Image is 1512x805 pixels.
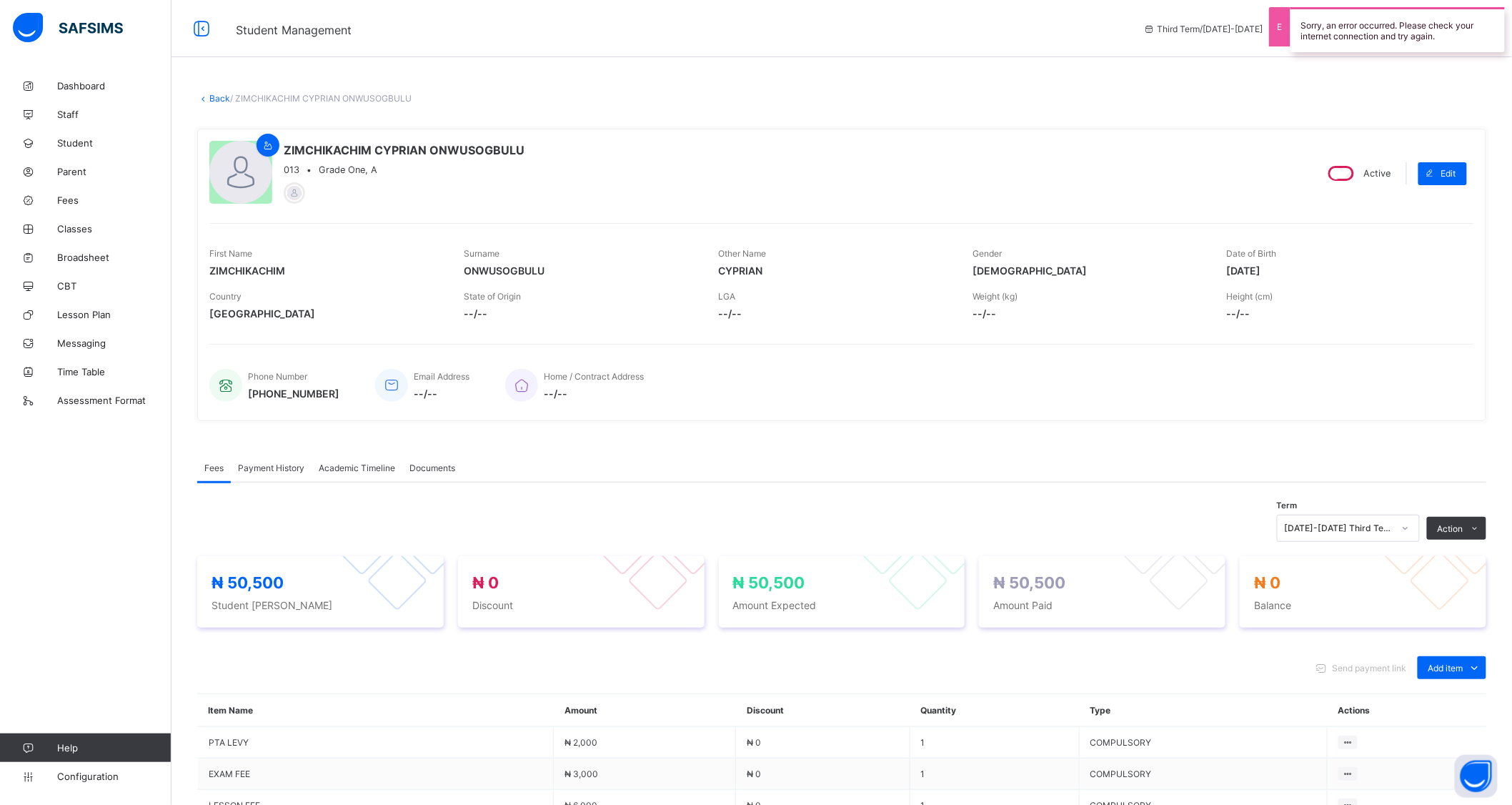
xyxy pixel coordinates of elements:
[209,291,242,302] span: Country
[57,194,171,206] span: Fees
[284,143,524,157] span: ZIMCHIKACHIM CYPRIAN ONWUSOGBULU
[1227,291,1273,302] span: Height (cm)
[57,109,171,120] span: Staff
[1227,307,1460,320] span: --/--
[747,769,761,779] span: ₦ 0
[973,307,1205,320] span: --/--
[209,737,542,748] span: PTA LEVY
[1079,694,1327,727] th: Type
[57,395,171,406] span: Assessment Format
[718,307,951,320] span: --/--
[733,573,805,592] span: ₦ 50,500
[209,307,442,320] span: [GEOGRAPHIC_DATA]
[284,164,299,175] span: 013
[464,291,521,302] span: State of Origin
[464,265,697,277] span: ONWUSOGBULU
[212,573,284,592] span: ₦ 50,500
[57,252,171,263] span: Broadsheet
[1333,663,1407,673] span: Send payment link
[973,248,1002,259] span: Gender
[1428,663,1463,673] span: Add item
[57,280,171,292] span: CBT
[319,164,377,175] span: Grade One, A
[464,307,697,320] span: --/--
[993,573,1065,592] span: ₦ 50,500
[1328,694,1487,727] th: Actions
[409,463,455,473] span: Documents
[564,769,598,779] span: ₦ 3,000
[554,694,736,727] th: Amount
[57,309,171,320] span: Lesson Plan
[319,463,395,473] span: Academic Timeline
[57,771,171,782] span: Configuration
[57,166,171,177] span: Parent
[910,727,1079,759] td: 1
[1438,523,1463,534] span: Action
[1227,248,1277,259] span: Date of Birth
[57,80,171,92] span: Dashboard
[13,13,123,43] img: safsims
[910,759,1079,790] td: 1
[248,387,339,400] span: [PHONE_NUMBER]
[1285,523,1393,534] div: [DATE]-[DATE] Third Term
[57,366,171,377] span: Time Table
[718,291,735,302] span: LGA
[57,337,171,349] span: Messaging
[209,769,542,779] span: EXAM FEE
[472,573,499,592] span: ₦ 0
[1079,759,1327,790] td: COMPULSORY
[414,371,469,382] span: Email Address
[718,265,951,277] span: CYPRIAN
[472,599,690,611] span: Discount
[736,694,910,727] th: Discount
[718,248,766,259] span: Other Name
[993,599,1211,611] span: Amount Paid
[1254,599,1472,611] span: Balance
[1227,265,1460,277] span: [DATE]
[204,463,224,473] span: Fees
[910,694,1079,727] th: Quantity
[209,93,230,104] a: Back
[209,248,252,259] span: First Name
[230,93,412,104] span: / ZIMCHIKACHIM CYPRIAN ONWUSOGBULU
[733,599,951,611] span: Amount Expected
[198,694,554,727] th: Item Name
[973,291,1018,302] span: Weight (kg)
[236,23,352,37] span: Student Management
[1455,755,1498,798] button: Open asap
[464,248,499,259] span: Surname
[414,387,469,400] span: --/--
[1277,500,1298,510] span: Term
[747,737,761,748] span: ₦ 0
[1079,727,1327,759] td: COMPULSORY
[212,599,429,611] span: Student [PERSON_NAME]
[238,463,304,473] span: Payment History
[248,371,307,382] span: Phone Number
[57,223,171,234] span: Classes
[544,387,644,400] span: --/--
[544,371,644,382] span: Home / Contract Address
[1364,168,1391,179] span: Active
[57,742,171,754] span: Help
[1290,7,1505,52] div: Sorry, an error occurred. Please check your internet connection and try again.
[1254,573,1280,592] span: ₦ 0
[209,265,442,277] span: ZIMCHIKACHIM
[973,265,1205,277] span: [DEMOGRAPHIC_DATA]
[1143,24,1263,34] span: session/term information
[284,164,524,175] div: •
[564,737,597,748] span: ₦ 2,000
[57,137,171,149] span: Student
[1441,168,1456,179] span: Edit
